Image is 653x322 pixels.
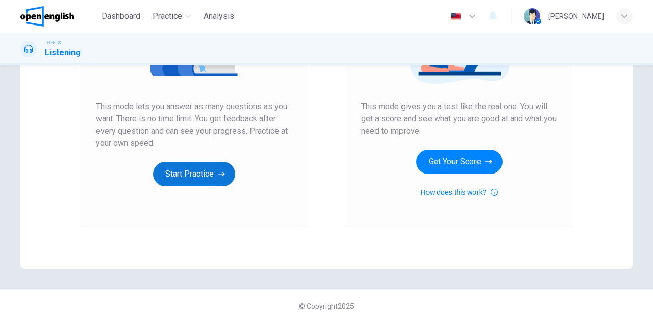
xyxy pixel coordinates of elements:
h1: Listening [45,46,81,59]
button: Get Your Score [416,150,503,174]
button: Practice [148,7,195,26]
span: TOEFL® [45,39,61,46]
a: OpenEnglish logo [20,6,97,27]
img: OpenEnglish logo [20,6,74,27]
button: Analysis [199,7,238,26]
button: Start Practice [153,162,235,186]
img: en [449,13,462,20]
span: © Copyright 2025 [299,302,354,310]
span: Dashboard [102,10,140,22]
span: Analysis [204,10,234,22]
span: This mode lets you answer as many questions as you want. There is no time limit. You get feedback... [96,101,292,150]
span: This mode gives you a test like the real one. You will get a score and see what you are good at a... [361,101,557,137]
button: Dashboard [97,7,144,26]
div: [PERSON_NAME] [548,10,604,22]
button: How does this work? [420,186,497,199]
img: Profile picture [524,8,540,24]
span: Practice [153,10,182,22]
